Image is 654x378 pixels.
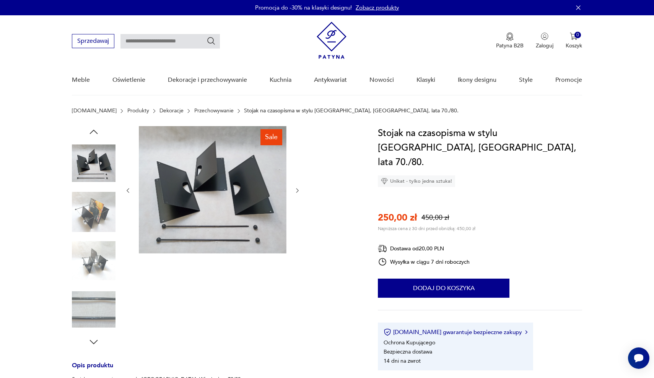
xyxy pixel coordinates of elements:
a: Przechowywanie [194,108,234,114]
a: Meble [72,65,90,95]
a: Nowości [369,65,394,95]
iframe: Smartsupp widget button [628,347,649,369]
a: Zobacz produkty [356,4,399,11]
p: Patyna B2B [496,42,524,49]
img: Ikona strzałki w prawo [525,330,527,334]
button: Szukaj [207,36,216,45]
img: Zdjęcie produktu Stojak na czasopisma w stylu Memphis, Włochy, lata 70./80. [72,288,116,331]
a: [DOMAIN_NAME] [72,108,117,114]
li: Ochrona Kupującego [384,339,435,346]
li: 14 dni na zwrot [384,357,421,365]
p: 450,00 zł [421,213,449,222]
button: 0Koszyk [566,32,582,49]
a: Promocje [555,65,582,95]
img: Zdjęcie produktu Stojak na czasopisma w stylu Memphis, Włochy, lata 70./80. [72,239,116,282]
img: Zdjęcie produktu Stojak na czasopisma w stylu Memphis, Włochy, lata 70./80. [72,190,116,234]
button: Sprzedawaj [72,34,114,48]
a: Dekoracje [159,108,184,114]
a: Klasyki [416,65,435,95]
li: Bezpieczna dostawa [384,348,432,355]
p: Zaloguj [536,42,553,49]
div: Unikat - tylko jedna sztuka! [378,175,455,187]
a: Antykwariat [314,65,347,95]
img: Zdjęcie produktu Stojak na czasopisma w stylu Memphis, Włochy, lata 70./80. [72,141,116,185]
h1: Stojak na czasopisma w stylu [GEOGRAPHIC_DATA], [GEOGRAPHIC_DATA], lata 70./80. [378,126,582,170]
img: Ikona dostawy [378,244,387,253]
img: Ikona medalu [506,32,514,41]
button: Dodaj do koszyka [378,279,509,298]
p: Stojak na czasopisma w stylu [GEOGRAPHIC_DATA], [GEOGRAPHIC_DATA], lata 70./80. [244,108,459,114]
button: Zaloguj [536,32,553,49]
a: Kuchnia [270,65,291,95]
p: Promocja do -30% na klasyki designu! [255,4,352,11]
a: Oświetlenie [112,65,145,95]
a: Sprzedawaj [72,39,114,44]
a: Style [519,65,533,95]
div: Wysyłka w ciągu 7 dni roboczych [378,257,470,266]
img: Patyna - sklep z meblami i dekoracjami vintage [317,22,347,59]
p: 250,00 zł [378,211,417,224]
div: Dostawa od 20,00 PLN [378,244,470,253]
p: Koszyk [566,42,582,49]
a: Dekoracje i przechowywanie [168,65,247,95]
button: [DOMAIN_NAME] gwarantuje bezpieczne zakupy [384,328,527,336]
img: Ikonka użytkownika [541,32,548,40]
img: Ikona diamentu [381,178,388,185]
h3: Opis produktu [72,363,360,376]
a: Produkty [127,108,149,114]
a: Ikona medaluPatyna B2B [496,32,524,49]
img: Ikona certyfikatu [384,328,391,336]
img: Zdjęcie produktu Stojak na czasopisma w stylu Memphis, Włochy, lata 70./80. [139,126,286,253]
button: Patyna B2B [496,32,524,49]
div: 0 [574,32,581,38]
p: Najniższa cena z 30 dni przed obniżką: 450,00 zł [378,226,475,232]
a: Ikony designu [458,65,496,95]
div: Sale [260,129,282,145]
img: Ikona koszyka [570,32,578,40]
